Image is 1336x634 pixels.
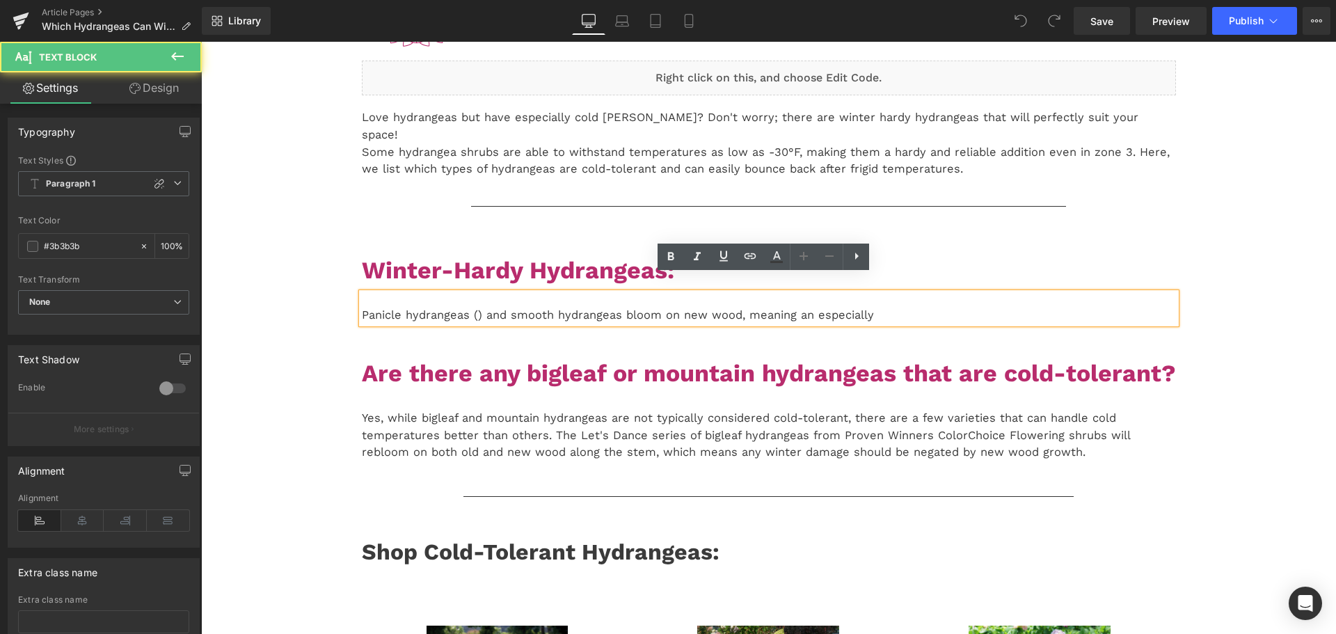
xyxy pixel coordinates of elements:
[1090,14,1113,29] span: Save
[228,15,261,27] span: Library
[39,22,68,33] div: v 4.0.25
[18,559,97,578] div: Extra class name
[161,265,975,283] p: Panicle hydrangeas () and smooth hydrangeas bloom on new wood, meaning an especially
[1007,7,1035,35] button: Undo
[161,214,473,242] strong: Winter-Hardy Hydrangeas:
[39,51,97,63] span: Text Block
[53,82,125,91] div: Domain Overview
[672,7,706,35] a: Mobile
[155,234,189,258] div: %
[44,239,133,254] input: Color
[1152,14,1190,29] span: Preview
[38,81,49,92] img: tab_domain_overview_orange.svg
[22,22,33,33] img: logo_orange.svg
[18,382,145,397] div: Enable
[22,36,33,47] img: website_grey.svg
[104,72,205,104] a: Design
[639,7,672,35] a: Tablet
[572,7,605,35] a: Desktop
[18,118,75,138] div: Typography
[18,346,79,365] div: Text Shadow
[42,7,202,18] a: Article Pages
[202,7,271,35] a: New Library
[1212,7,1297,35] button: Publish
[1136,7,1207,35] a: Preview
[42,21,175,32] span: Which Hydrangeas Can Withstand Cold [PERSON_NAME]?
[1229,15,1264,26] span: Publish
[161,497,518,523] strong: Shop Cold-Tolerant Hydrangeas:
[18,154,189,166] div: Text Styles
[18,595,189,605] div: Extra class name
[138,81,150,92] img: tab_keywords_by_traffic_grey.svg
[1289,587,1322,620] div: Open Intercom Messenger
[605,7,639,35] a: Laptop
[18,216,189,225] div: Text Color
[46,178,96,190] b: Paragraph 1
[154,82,234,91] div: Keywords by Traffic
[29,296,51,307] b: None
[1040,7,1068,35] button: Redo
[18,275,189,285] div: Text Transform
[36,36,153,47] div: Domain: [DOMAIN_NAME]
[1303,7,1330,35] button: More
[161,68,975,136] p: Love hydrangeas but have especially cold [PERSON_NAME]? Don't worry; there are winter hardy hydra...
[74,423,129,436] p: More settings
[18,457,65,477] div: Alignment
[18,493,189,503] div: Alignment
[161,368,975,420] p: Yes, while bigleaf and mountain hydrangeas are not typically considered cold-tolerant, there are ...
[8,413,199,445] button: More settings
[161,317,975,345] strong: Are there any bigleaf or mountain hydrangeas that are cold-tolerant?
